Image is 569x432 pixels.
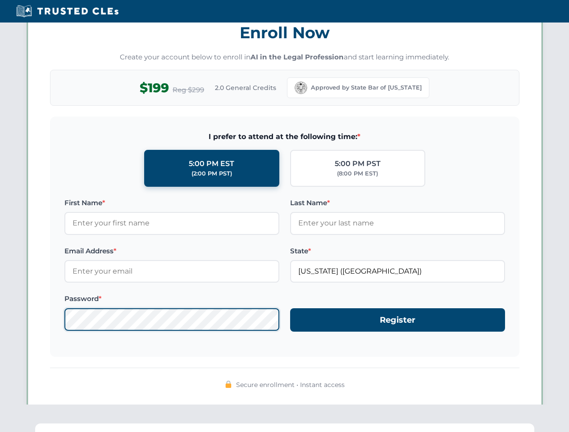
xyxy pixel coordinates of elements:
span: 2.0 General Credits [215,83,276,93]
img: California Bar [295,81,307,94]
span: $199 [140,78,169,98]
p: Create your account below to enroll in and start learning immediately. [50,52,519,63]
label: First Name [64,198,279,208]
h3: Enroll Now [50,18,519,47]
input: Enter your last name [290,212,505,234]
input: California (CA) [290,260,505,283]
div: (8:00 PM EST) [337,169,378,178]
button: Register [290,308,505,332]
label: Email Address [64,246,279,256]
div: (2:00 PM PST) [191,169,232,178]
span: Reg $299 [173,85,204,95]
input: Enter your first name [64,212,279,234]
img: 🔒 [225,381,232,388]
div: 5:00 PM PST [335,158,381,170]
label: State [290,246,505,256]
input: Enter your email [64,260,279,283]
span: I prefer to attend at the following time: [64,131,505,143]
label: Password [64,293,279,304]
img: Trusted CLEs [14,4,121,18]
span: Approved by State Bar of [US_STATE] [311,83,422,92]
strong: AI in the Legal Profession [250,53,344,61]
label: Last Name [290,198,505,208]
div: 5:00 PM EST [189,158,234,170]
span: Secure enrollment • Instant access [236,380,345,390]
